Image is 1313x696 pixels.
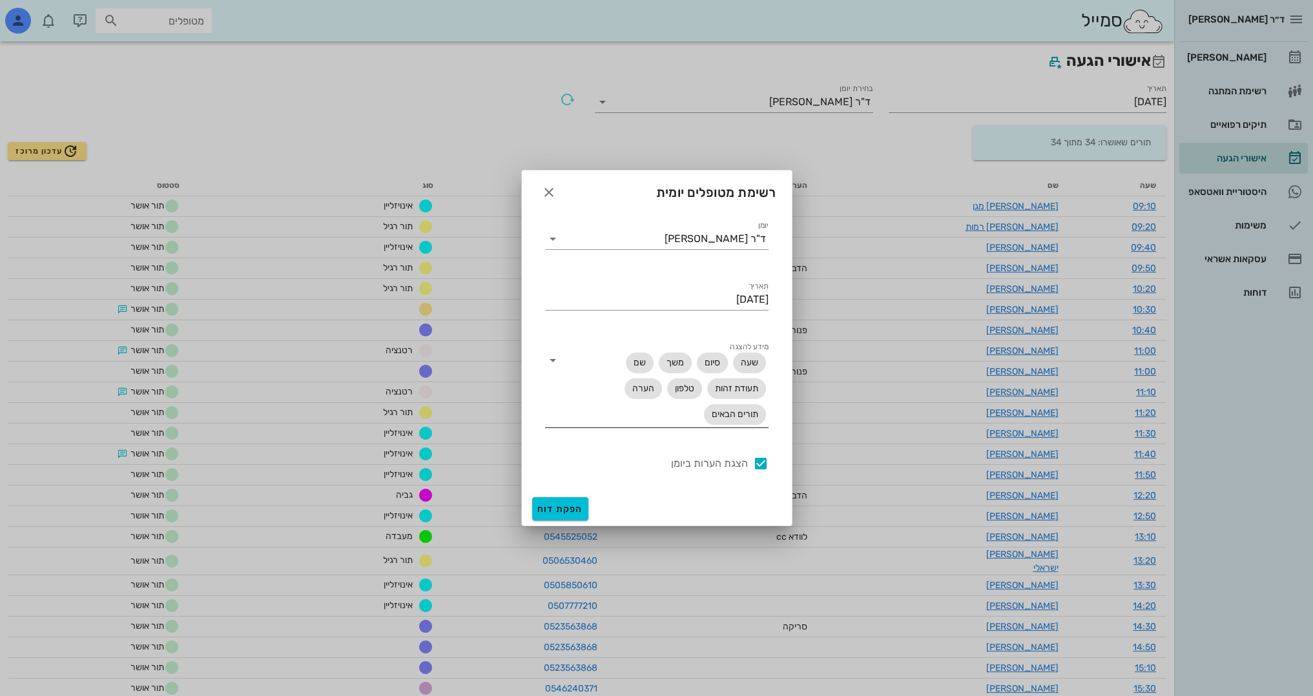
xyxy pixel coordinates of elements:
span: שם [634,353,646,373]
button: הפקת דוח [532,497,588,520]
span: משך [667,353,684,373]
label: יומן [758,221,769,230]
div: ד"ר [PERSON_NAME] [665,233,766,245]
span: שעה [741,353,758,373]
span: תורים הבאים [712,404,758,425]
div: מידע להצגהשעהסיוםמשךשםתעודת זהותטלפוןהערהתורים הבאים [545,350,769,427]
label: תאריך [748,281,769,291]
div: רשימת מטופלים יומית [522,170,792,210]
span: סיום [705,353,720,373]
span: טלפון [675,378,694,399]
div: יומןד"ר [PERSON_NAME] [545,229,769,249]
span: הפקת דוח [537,504,583,515]
span: הערה [632,378,654,399]
label: מידע להצגה [730,342,769,352]
label: הצגת הערות ביומן [545,457,748,470]
span: תעודת זהות [715,378,758,399]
